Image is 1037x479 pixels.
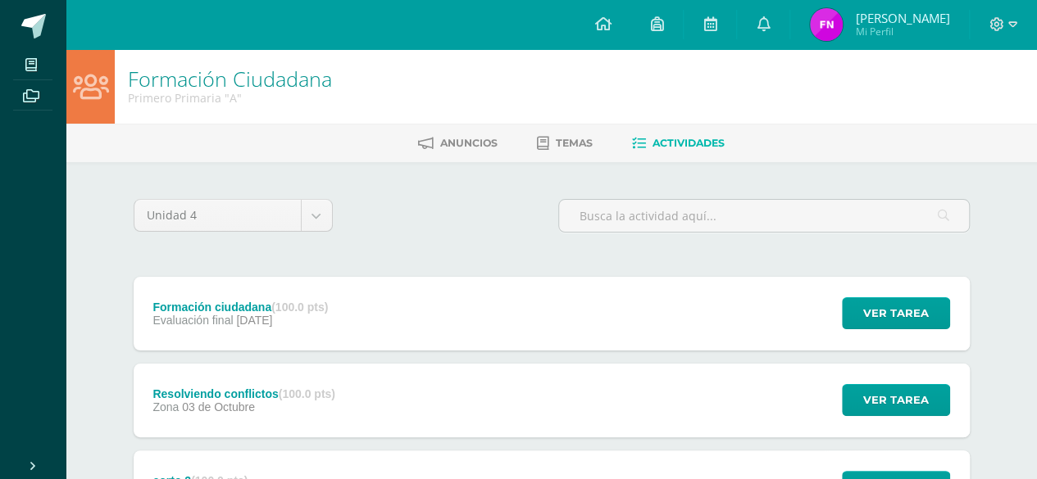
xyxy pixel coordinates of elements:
span: Temas [556,137,593,149]
span: Actividades [653,137,725,149]
span: [DATE] [236,314,272,327]
img: 4b914206d56e27c13b343e4d315c9ba0.png [810,8,843,41]
a: Temas [537,130,593,156]
button: Ver tarea [842,384,950,416]
div: Primero Primaria 'A' [128,90,332,106]
span: Ver tarea [863,385,929,415]
span: Ver tarea [863,298,929,328]
a: Unidad 4 [134,200,332,231]
div: Resolviendo conflictos [152,387,335,400]
button: Ver tarea [842,297,950,329]
strong: (100.0 pts) [271,301,328,314]
a: Formación Ciudadana [128,65,332,93]
span: Evaluación final [152,314,233,327]
span: Unidad 4 [147,200,289,231]
h1: Formación Ciudadana [128,67,332,90]
span: Zona [152,400,179,413]
span: Mi Perfil [855,25,949,38]
input: Busca la actividad aquí... [559,200,969,232]
span: 03 de Octubre [182,400,255,413]
a: Anuncios [418,130,498,156]
span: Anuncios [440,137,498,149]
div: Formación ciudadana [152,301,328,314]
a: Actividades [632,130,725,156]
strong: (100.0 pts) [279,387,335,400]
span: [PERSON_NAME] [855,10,949,26]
